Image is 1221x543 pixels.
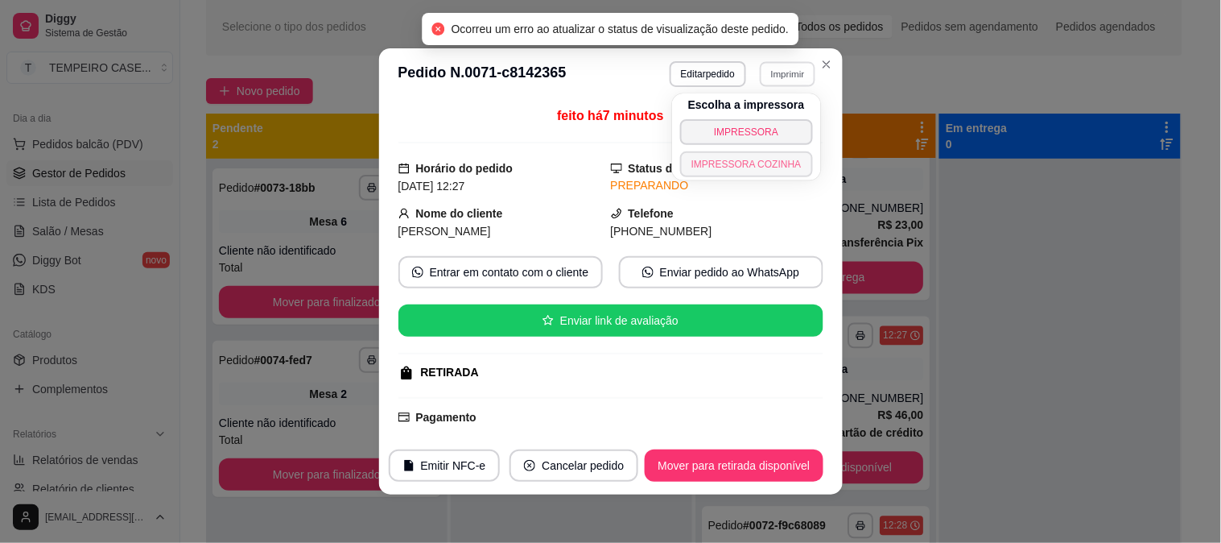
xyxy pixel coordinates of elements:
[680,151,813,177] button: IMPRESSORA COZINHA
[611,177,823,194] div: PREPARANDO
[629,162,720,175] strong: Status do pedido
[814,52,839,77] button: Close
[670,61,746,87] button: Editarpedido
[760,61,815,86] button: Imprimir
[524,460,535,471] span: close-circle
[611,225,712,238] span: [PHONE_NUMBER]
[416,411,476,424] strong: Pagamento
[398,412,410,423] span: credit-card
[611,208,622,219] span: phone
[416,207,503,220] strong: Nome do cliente
[619,256,823,288] button: whats-appEnviar pedido ao WhatsApp
[398,61,567,87] h3: Pedido N. 0071-c8142365
[542,315,554,326] span: star
[688,97,805,113] h4: Escolha a impressora
[432,23,445,35] span: close-circle
[398,305,823,337] button: starEnviar link de avaliação
[412,267,423,278] span: whats-app
[398,163,410,174] span: calendar
[509,450,638,482] button: close-circleCancelar pedido
[398,256,603,288] button: whats-appEntrar em contato com o cliente
[452,23,789,35] span: Ocorreu um erro ao atualizar o status de visualização deste pedido.
[421,364,479,381] div: RETIRADA
[398,225,491,238] span: [PERSON_NAME]
[645,450,823,482] button: Mover para retirada disponível
[416,162,514,175] strong: Horário do pedido
[611,163,622,174] span: desktop
[557,109,663,122] span: feito há 7 minutos
[398,180,465,193] span: [DATE] 12:27
[398,208,410,219] span: user
[629,207,674,220] strong: Telefone
[680,119,813,145] button: IMPRESSORA
[642,267,654,278] span: whats-app
[403,460,415,471] span: file
[389,450,501,482] button: fileEmitir NFC-e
